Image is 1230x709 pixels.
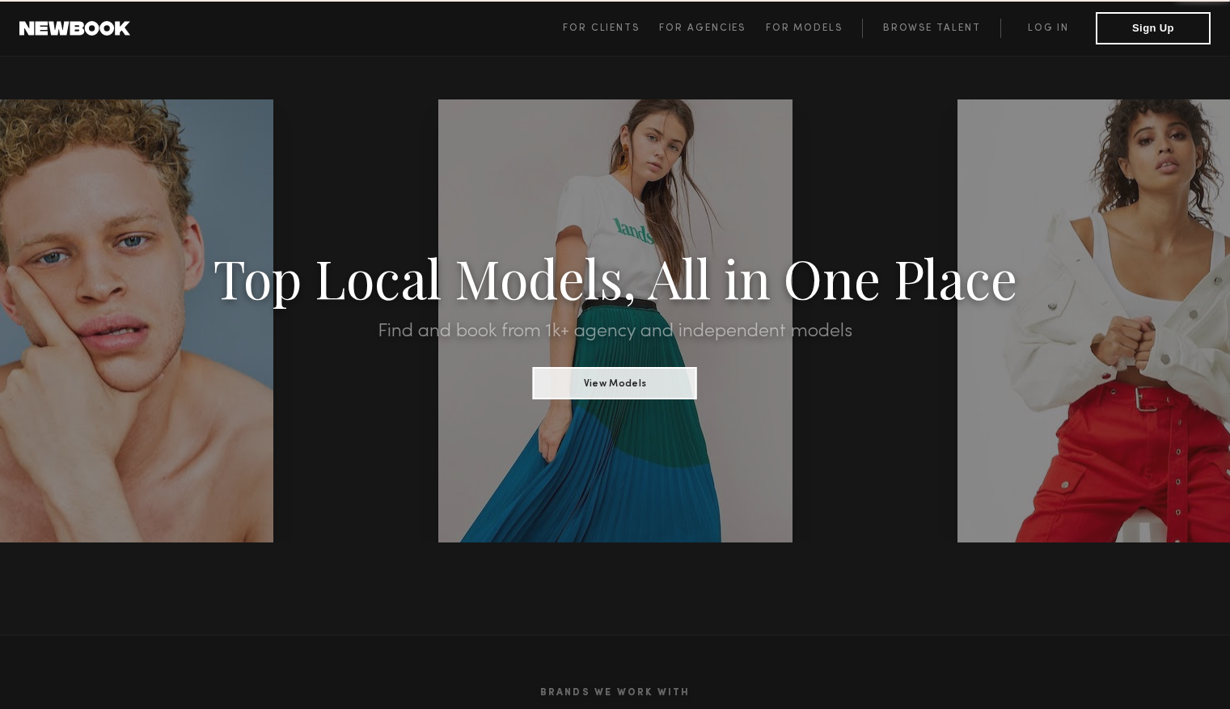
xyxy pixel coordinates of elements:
h2: Find and book from 1k+ agency and independent models [92,322,1138,341]
a: For Clients [563,19,659,38]
h1: Top Local Models, All in One Place [92,252,1138,302]
span: For Clients [563,23,640,33]
a: View Models [533,373,697,390]
span: For Agencies [659,23,746,33]
a: For Models [766,19,863,38]
span: For Models [766,23,843,33]
button: View Models [533,367,697,399]
a: Log in [1000,19,1096,38]
button: Sign Up [1096,12,1211,44]
a: Browse Talent [862,19,1000,38]
a: For Agencies [659,19,765,38]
